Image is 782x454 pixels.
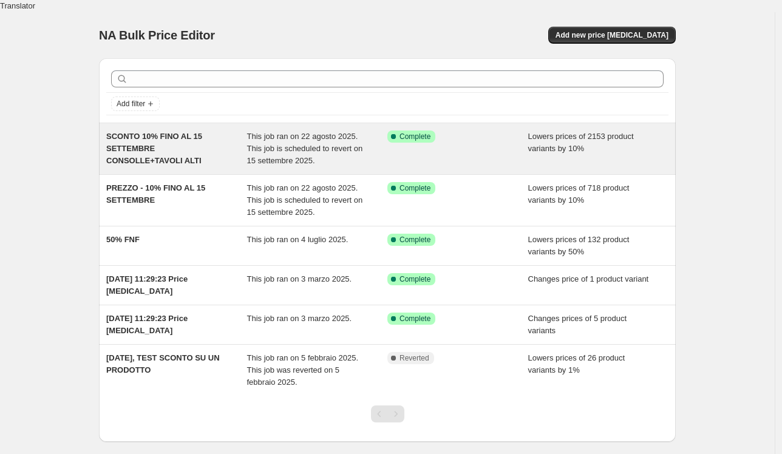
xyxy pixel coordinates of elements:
[528,353,625,374] span: Lowers prices of 26 product variants by 1%
[247,314,352,323] span: This job ran on 3 marzo 2025.
[106,314,188,335] span: [DATE] 11:29:23 Price [MEDICAL_DATA]
[399,353,429,363] span: Reverted
[247,183,363,217] span: This job ran on 22 agosto 2025. This job is scheduled to revert on 15 settembre 2025.
[111,97,160,111] button: Add filter
[106,132,202,165] span: SCONTO 10% FINO AL 15 SETTEMBRE CONSOLLE+TAVOLI ALTI
[399,132,430,141] span: Complete
[528,183,630,205] span: Lowers prices of 718 product variants by 10%
[106,353,220,374] span: [DATE], TEST SCONTO SU UN PRODOTTO
[528,235,630,256] span: Lowers prices of 132 product variants by 50%
[528,132,634,153] span: Lowers prices of 2153 product variants by 10%
[399,235,430,245] span: Complete
[399,274,430,284] span: Complete
[106,274,188,296] span: [DATE] 11:29:23 Price [MEDICAL_DATA]
[247,274,352,283] span: This job ran on 3 marzo 2025.
[247,353,359,387] span: This job ran on 5 febbraio 2025. This job was reverted on 5 febbraio 2025.
[99,29,215,42] span: NA Bulk Price Editor
[399,314,430,324] span: Complete
[247,132,363,165] span: This job ran on 22 agosto 2025. This job is scheduled to revert on 15 settembre 2025.
[548,27,676,44] button: Add new price [MEDICAL_DATA]
[399,183,430,193] span: Complete
[106,235,140,244] span: 50% FNF
[117,99,145,109] span: Add filter
[556,30,668,40] span: Add new price [MEDICAL_DATA]
[371,405,404,422] nav: Pagination
[528,274,649,283] span: Changes price of 1 product variant
[528,314,627,335] span: Changes prices of 5 product variants
[247,235,348,244] span: This job ran on 4 luglio 2025.
[106,183,205,205] span: PREZZO - 10% FINO AL 15 SETTEMBRE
